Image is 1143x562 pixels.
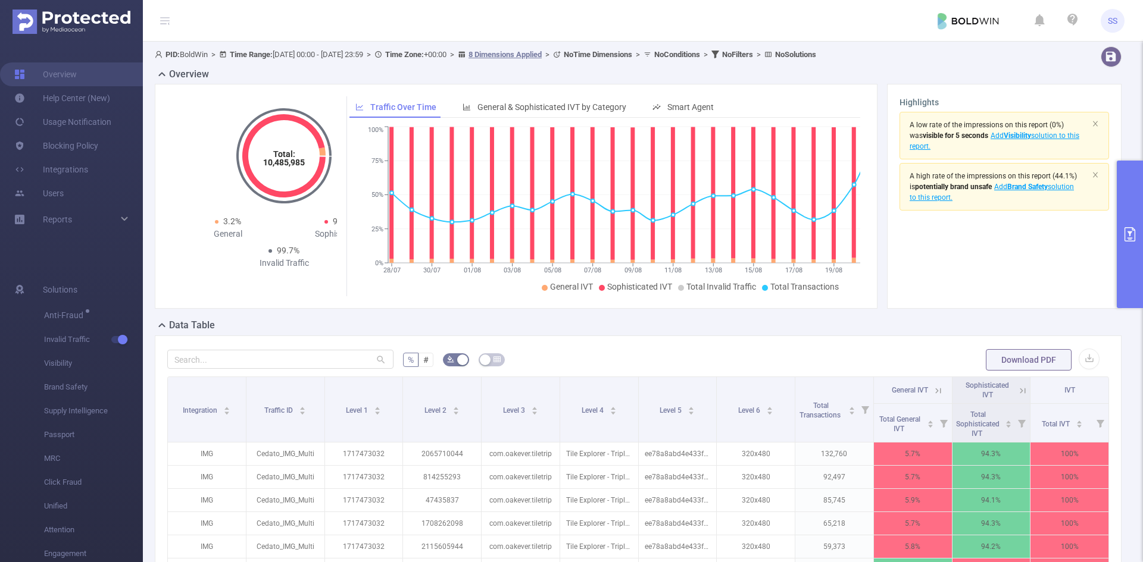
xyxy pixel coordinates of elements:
[584,266,601,274] tspan: 07/08
[986,349,1072,371] button: Download PDF
[531,410,538,413] i: icon: caret-down
[155,51,165,58] i: icon: user
[44,518,143,542] span: Attention
[371,191,383,199] tspan: 50%
[469,50,542,59] u: 8 Dimensions Applied
[795,466,873,488] p: 92,497
[408,355,414,365] span: %
[1092,168,1099,181] button: icon: close
[879,415,920,433] span: Total General IVT
[900,96,1109,109] h3: Highlights
[767,410,773,413] i: icon: caret-down
[775,50,816,59] b: No Solutions
[531,405,538,412] div: Sort
[1092,120,1099,127] i: icon: close
[722,50,753,59] b: No Filters
[654,50,700,59] b: No Conditions
[1005,423,1012,426] i: icon: caret-down
[169,67,209,81] h2: Overview
[610,410,616,413] i: icon: caret-down
[610,405,616,409] i: icon: caret-up
[542,50,553,59] span: >
[169,318,215,332] h2: Data Table
[910,183,1074,202] span: Add solution to this report.
[223,216,241,226] span: 3.2%
[208,50,219,59] span: >
[333,216,355,226] span: 96.5%
[610,405,617,412] div: Sort
[325,535,403,558] p: 1717473032
[423,266,441,274] tspan: 30/07
[370,102,436,112] span: Traffic Over Time
[848,410,855,413] i: icon: caret-down
[167,350,394,369] input: Search...
[403,442,481,465] p: 2065710044
[368,127,383,134] tspan: 100%
[564,50,632,59] b: No Time Dimensions
[482,512,560,535] p: com.oakever.tiletrip
[795,512,873,535] p: 65,218
[1030,489,1108,511] p: 100%
[363,50,374,59] span: >
[183,406,219,415] span: Integration
[44,423,143,447] span: Passport
[168,489,246,511] p: IMG
[667,102,714,112] span: Smart Agent
[956,410,1000,438] span: Total Sophisticated IVT
[1076,423,1082,426] i: icon: caret-down
[795,489,873,511] p: 85,745
[299,410,306,413] i: icon: caret-down
[952,466,1030,488] p: 94.3%
[246,466,324,488] p: Cedato_IMG_Multi
[44,311,88,319] span: Anti-Fraud
[848,405,855,409] i: icon: caret-up
[1007,183,1048,191] b: Brand Safety
[795,442,873,465] p: 132,760
[560,535,638,558] p: Tile Explorer - Triple Match
[1030,512,1108,535] p: 100%
[892,386,928,394] span: General IVT
[874,466,952,488] p: 5.7%
[825,266,842,274] tspan: 19/08
[531,405,538,409] i: icon: caret-up
[43,278,77,302] span: Solutions
[371,157,383,165] tspan: 75%
[915,183,992,191] b: potentially brand unsafe
[14,158,88,181] a: Integrations
[927,419,934,426] div: Sort
[403,512,481,535] p: 1708262098
[168,535,246,558] p: IMG
[874,489,952,511] p: 5.9%
[688,405,695,409] i: icon: caret-up
[44,328,143,351] span: Invalid Traffic
[423,355,429,365] span: #
[503,406,527,415] span: Level 3
[1030,535,1108,558] p: 100%
[44,351,143,375] span: Visibility
[325,489,403,511] p: 1717473032
[927,423,933,426] i: icon: caret-down
[43,215,72,224] span: Reports
[168,442,246,465] p: IMG
[246,512,324,535] p: Cedato_IMG_Multi
[1042,420,1072,428] span: Total IVT
[482,442,560,465] p: com.oakever.tiletrip
[624,266,642,274] tspan: 09/08
[686,282,756,291] span: Total Invalid Traffic
[44,494,143,518] span: Unified
[482,535,560,558] p: com.oakever.tiletrip
[705,266,722,274] tspan: 13/08
[14,110,111,134] a: Usage Notification
[246,535,324,558] p: Cedato_IMG_Multi
[639,489,717,511] p: ee78a8abd4e433ff50a292a1a9918a81|fyber|com.oakever.tiletrip
[325,442,403,465] p: 1717473032
[753,50,764,59] span: >
[228,257,340,269] div: Invalid Traffic
[463,103,471,111] i: icon: bar-chart
[14,62,77,86] a: Overview
[1092,117,1099,130] button: icon: close
[43,208,72,231] a: Reports
[952,489,1030,511] p: 94.1%
[923,131,988,140] b: visible for 5 seconds
[403,535,481,558] p: 2115605944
